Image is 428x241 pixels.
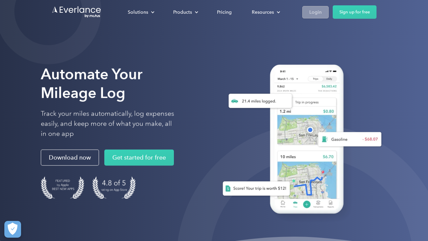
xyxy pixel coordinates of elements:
a: Login [302,6,329,18]
img: Everlance, mileage tracker app, expense tracking app [212,58,387,224]
div: Solutions [121,6,160,18]
div: Login [309,8,322,16]
a: Sign up for free [333,5,377,19]
div: Pricing [217,8,232,16]
div: Resources [252,8,274,16]
img: 4.9 out of 5 stars on the app store [92,176,136,199]
a: Pricing [210,6,238,18]
img: Badge for Featured by Apple Best New Apps [41,176,84,199]
div: Products [173,8,192,16]
p: Track your miles automatically, log expenses easily, and keep more of what you make, all in one app [41,109,175,139]
strong: Automate Your Mileage Log [41,65,142,102]
a: Download now [41,150,99,166]
div: Resources [245,6,286,18]
button: Cookies Settings [4,221,21,238]
a: Get started for free [104,150,174,166]
a: Go to homepage [51,6,102,18]
div: Products [167,6,204,18]
div: Solutions [128,8,148,16]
